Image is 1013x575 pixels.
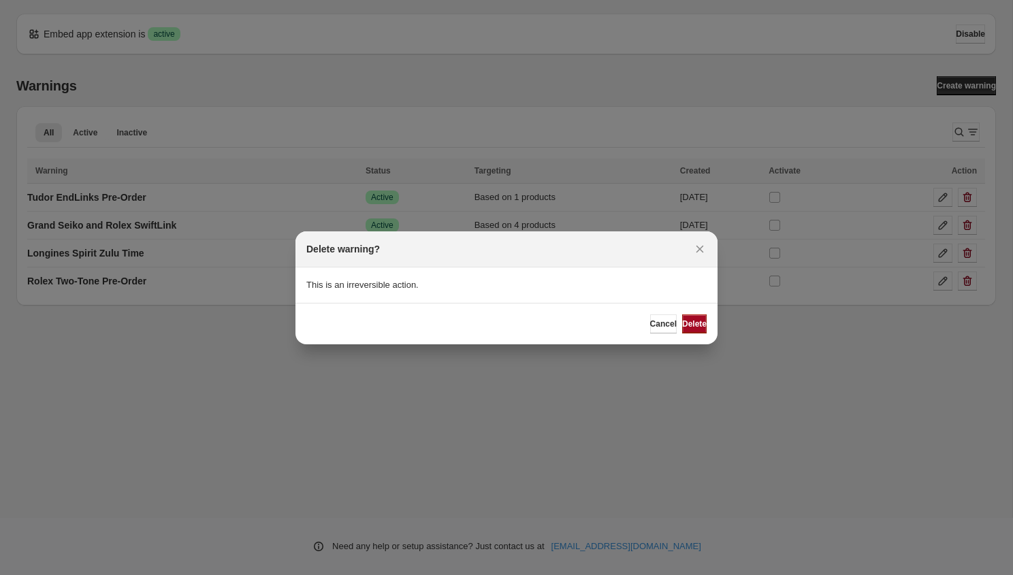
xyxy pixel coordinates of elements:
[306,242,380,256] h2: Delete warning?
[682,318,707,329] span: Delete
[650,314,677,333] button: Cancel
[682,314,707,333] button: Delete
[650,318,677,329] span: Cancel
[690,240,709,259] button: Close
[306,278,707,292] p: This is an irreversible action.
